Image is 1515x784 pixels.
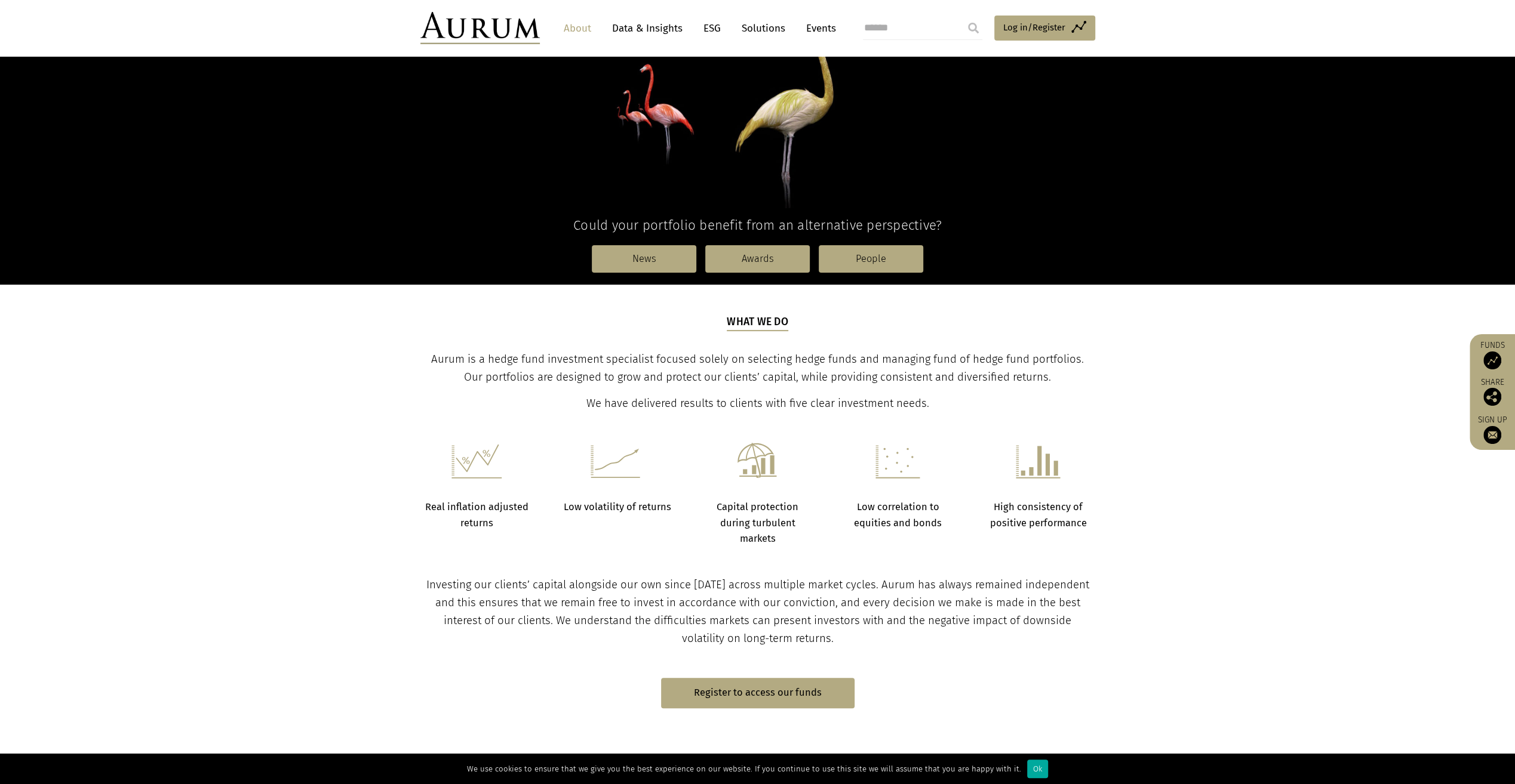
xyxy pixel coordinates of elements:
strong: Low volatility of returns [563,501,671,513]
a: Solutions [736,17,791,39]
strong: Capital protection during turbulent markets [717,501,798,544]
a: Awards [705,245,810,273]
img: Share this post [1483,388,1501,406]
img: Access Funds [1483,351,1501,369]
a: Sign up [1476,415,1509,444]
a: News [592,245,696,273]
div: Ok [1027,760,1048,778]
a: ESG [697,17,727,39]
a: Log in/Register [994,16,1095,41]
a: Data & Insights [606,17,689,39]
span: Aurum is a hedge fund investment specialist focused solely on selecting hedge funds and managing ... [431,353,1084,384]
div: Share [1476,378,1509,406]
span: Investing our clients’ capital alongside our own since [DATE] across multiple market cycles. Auru... [426,578,1089,645]
a: Events [800,17,836,39]
a: People [819,245,923,273]
a: Register to access our funds [661,678,855,708]
input: Submit [961,16,985,40]
img: Aurum [420,12,540,44]
a: Funds [1476,340,1509,369]
strong: Low correlation to equities and bonds [854,501,942,528]
strong: Real inflation adjusted returns [425,501,528,528]
span: Log in/Register [1003,20,1065,35]
img: Sign up to our newsletter [1483,426,1501,444]
strong: High consistency of positive performance [990,501,1087,528]
h4: Could your portfolio benefit from an alternative perspective? [420,217,1095,233]
span: We have delivered results to clients with five clear investment needs. [586,397,929,410]
h5: What we do [727,314,788,331]
a: About [558,17,597,39]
